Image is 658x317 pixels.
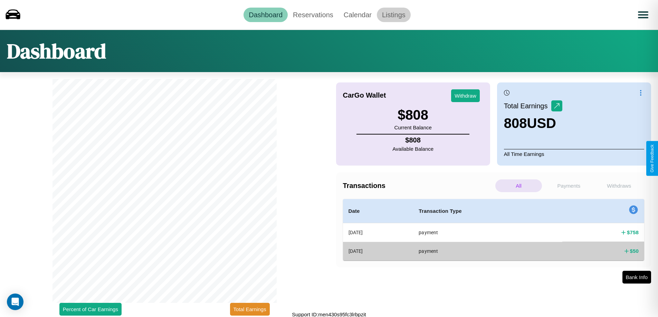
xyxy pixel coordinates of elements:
[343,242,413,260] th: [DATE]
[394,123,431,132] p: Current Balance
[504,100,551,112] p: Total Earnings
[244,8,288,22] a: Dashboard
[288,8,338,22] a: Reservations
[343,199,645,260] table: simple table
[343,223,413,242] th: [DATE]
[504,149,644,159] p: All Time Earnings
[413,223,562,242] th: payment
[419,207,557,215] h4: Transaction Type
[59,303,122,316] button: Percent of Car Earnings
[504,116,562,131] h3: 808 USD
[633,5,653,24] button: Open menu
[230,303,270,316] button: Total Earnings
[343,91,386,99] h4: CarGo Wallet
[338,8,377,22] a: Calendar
[377,8,411,22] a: Listings
[343,182,494,190] h4: Transactions
[392,144,433,153] p: Available Balance
[392,136,433,144] h4: $ 808
[627,229,639,236] h4: $ 758
[7,37,106,65] h1: Dashboard
[630,247,639,255] h4: $ 50
[451,89,480,102] button: Withdraw
[394,107,431,123] h3: $ 808
[7,294,23,310] div: Open Intercom Messenger
[622,271,651,284] button: Bank Info
[650,145,655,172] div: Give Feedback
[596,179,642,192] p: Withdraws
[545,179,592,192] p: Payments
[495,179,542,192] p: All
[349,207,408,215] h4: Date
[413,242,562,260] th: payment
